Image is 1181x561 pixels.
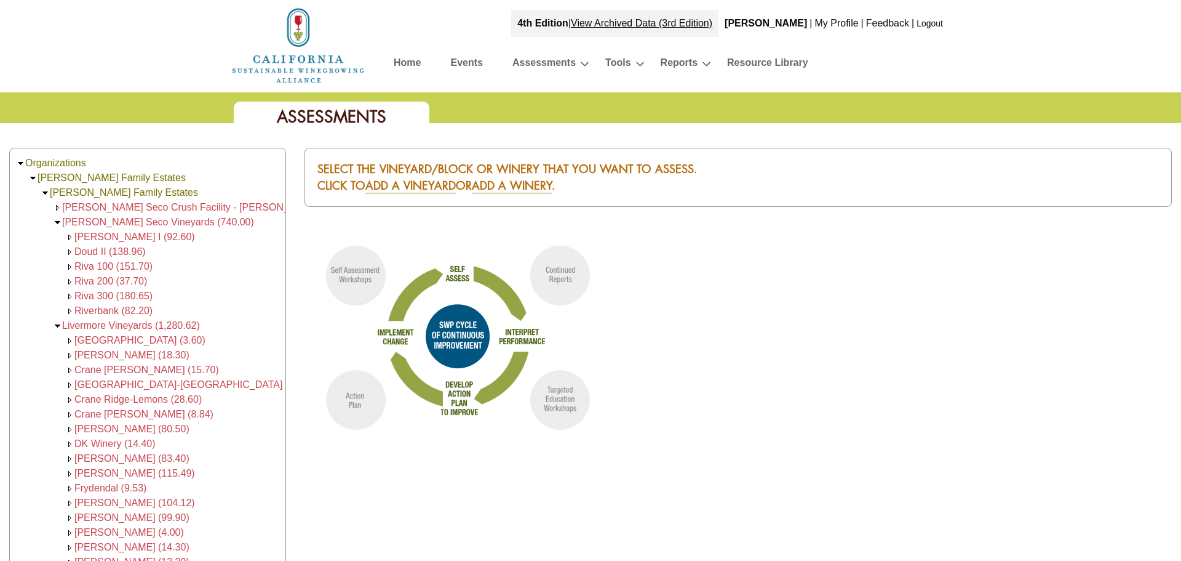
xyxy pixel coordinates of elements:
img: Collapse Wente Family Estates [28,174,38,183]
a: Events [450,54,482,76]
img: Collapse <span class='AgFacilityColorRed'>Livermore Vineyards (1,280.62)</span> [53,321,62,331]
div: | [808,10,813,37]
a: Home [231,39,366,50]
a: [GEOGRAPHIC_DATA] (3.60) [74,335,205,345]
a: [PERSON_NAME] Seco Crush Facility - [PERSON_NAME] Family Estates (0) [62,202,402,212]
a: Home [394,54,421,76]
a: Resource Library [727,54,808,76]
a: DK Winery (14.40) [74,438,156,449]
img: Collapse Wente Family Estates [41,188,50,198]
a: [PERSON_NAME] (4.00) [74,527,184,538]
a: Frydendal (9.53) [74,483,146,493]
a: [PERSON_NAME] (83.40) [74,453,189,464]
a: Feedback [866,18,909,28]
span: Select the Vineyard/Block or Winery that you want to assess. Click to or . [317,161,698,193]
a: Tools [605,54,630,76]
a: [PERSON_NAME] (18.30) [74,350,189,360]
a: [PERSON_NAME] Family Estates [50,187,198,198]
a: Logout [917,18,943,28]
a: [PERSON_NAME] (14.30) [74,542,189,552]
a: Crane [PERSON_NAME] (8.84) [74,409,213,419]
a: Organizations [25,158,86,168]
span: Assessments [277,106,386,127]
a: [PERSON_NAME] I (92.60) [74,232,195,242]
div: | [910,10,915,37]
a: Riva 100 (151.70) [74,261,153,272]
div: | [511,10,718,37]
a: View Archived Data (3rd Edition) [571,18,712,28]
a: [GEOGRAPHIC_DATA]-[GEOGRAPHIC_DATA] (15.30) [74,379,317,390]
a: [PERSON_NAME] (104.12) [74,498,195,508]
a: Reports [661,54,698,76]
a: Riva 300 (180.65) [74,291,153,301]
a: [PERSON_NAME] Seco Vineyards (740.00) [62,217,254,227]
a: Doud II (138.96) [74,246,146,257]
a: Crane Ridge-Lemons (28.60) [74,394,202,405]
a: Riverbank (82.20) [74,305,153,316]
img: swp_cycle.png [304,234,612,439]
img: logo_cswa2x.png [231,6,366,85]
img: Collapse Organizations [16,159,25,168]
a: Assessments [512,54,576,76]
a: My Profile [814,18,858,28]
b: [PERSON_NAME] [725,18,807,28]
a: ADD a WINERY [472,178,552,193]
a: [PERSON_NAME] (99.90) [74,512,189,523]
a: [PERSON_NAME] (115.49) [74,468,195,478]
a: [PERSON_NAME] Family Estates [38,172,186,183]
strong: 4th Edition [517,18,568,28]
a: Crane [PERSON_NAME] (15.70) [74,365,219,375]
a: ADD a VINEYARD [365,178,456,193]
a: [PERSON_NAME] (80.50) [74,424,189,434]
a: Riva 200 (37.70) [74,276,147,286]
img: Collapse <span class='AgFacilityColorRed'>Arroyo Seco Vineyards (740.00)</span> [53,218,62,227]
a: Livermore Vineyards (1,280.62) [62,320,200,331]
div: | [860,10,865,37]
